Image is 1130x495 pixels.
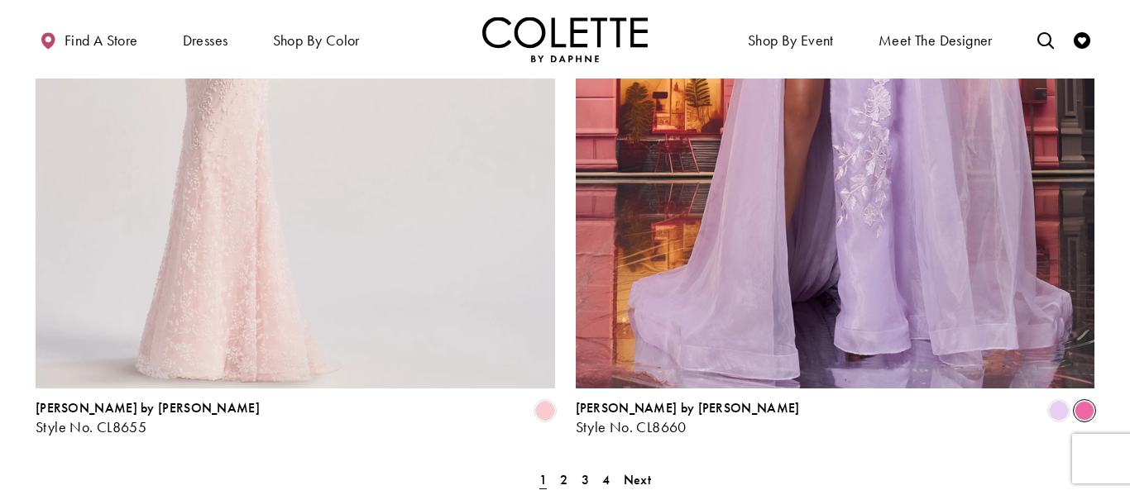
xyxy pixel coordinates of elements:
span: Next [624,471,651,488]
i: Lilac [1049,401,1069,421]
div: Colette by Daphne Style No. CL8655 [36,401,260,436]
a: Page 3 [577,468,594,492]
a: Meet the designer [874,17,997,62]
a: Find a store [36,17,141,62]
span: Shop by color [273,32,360,49]
span: 3 [582,471,589,488]
span: Dresses [183,32,228,49]
a: Visit Home Page [482,17,648,62]
span: 1 [539,471,547,488]
span: Find a store [65,32,138,49]
span: Style No. CL8655 [36,417,146,436]
span: [PERSON_NAME] by [PERSON_NAME] [36,399,260,416]
span: Shop by color [269,17,364,62]
span: Shop By Event [748,32,834,49]
span: Style No. CL8660 [576,417,687,436]
span: Dresses [179,17,232,62]
a: Toggle search [1033,17,1058,62]
a: Page 4 [597,468,615,492]
i: Ice Pink [535,401,555,421]
span: [PERSON_NAME] by [PERSON_NAME] [576,399,800,416]
span: 4 [602,471,610,488]
span: Current Page [534,468,552,492]
a: Next Page [619,468,656,492]
span: 2 [560,471,567,488]
a: Check Wishlist [1070,17,1094,62]
div: Colette by Daphne Style No. CL8660 [576,401,800,436]
i: Bubblegum Pink [1075,401,1094,421]
span: Meet the designer [879,32,993,49]
img: Colette by Daphne [482,17,648,62]
a: Page 2 [555,468,572,492]
span: Shop By Event [744,17,838,62]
